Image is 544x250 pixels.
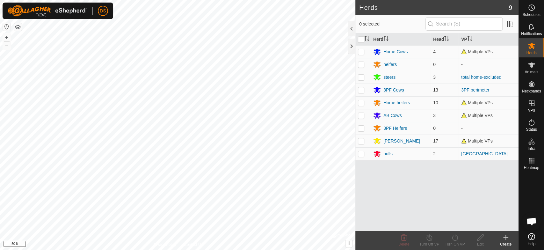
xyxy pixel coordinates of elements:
span: 0 [433,126,436,131]
span: Herds [526,51,536,55]
button: Reset Map [3,23,11,31]
div: Edit [468,241,493,247]
div: heifers [383,61,397,68]
p-sorticon: Activate to sort [383,37,388,42]
span: Delete [398,242,410,246]
span: Notifications [521,32,542,36]
span: Help [527,242,535,246]
div: Turn On VP [442,241,468,247]
span: VPs [528,108,535,112]
span: 17 [433,138,438,143]
a: 3PF perimeter [461,87,490,92]
span: 9 [509,3,512,12]
img: Gallagher Logo [8,5,87,17]
span: Animals [525,70,538,74]
a: Open chat [522,212,541,231]
td: - [459,122,519,135]
div: Turn Off VP [417,241,442,247]
a: Help [519,231,544,248]
div: Home Cows [383,48,408,55]
th: Head [431,33,459,46]
span: Multiple VPs [461,100,493,105]
a: Contact Us [184,242,203,247]
span: 10 [433,100,438,105]
span: i [348,241,350,246]
h2: Herds [359,4,509,11]
th: VP [459,33,519,46]
span: 3 [433,113,436,118]
span: 4 [433,49,436,54]
a: Privacy Policy [152,242,176,247]
span: 13 [433,87,438,92]
span: 0 [433,62,436,67]
td: - [459,58,519,71]
span: 2 [433,151,436,156]
div: Create [493,241,519,247]
button: i [345,240,352,247]
span: Heatmap [524,166,539,170]
p-sorticon: Activate to sort [444,37,449,42]
div: 3PF Cows [383,87,404,93]
div: AB Cows [383,112,402,119]
a: total home-excluded [461,75,501,80]
span: DS [100,8,106,14]
a: [GEOGRAPHIC_DATA] [461,151,508,156]
button: Map Layers [14,23,22,31]
span: 3 [433,75,436,80]
div: bulls [383,151,393,157]
div: steers [383,74,395,81]
span: Status [526,128,537,131]
button: + [3,33,11,41]
span: Multiple VPs [461,49,493,54]
p-sorticon: Activate to sort [467,37,472,42]
input: Search (S) [425,17,503,31]
span: Schedules [522,13,540,17]
div: [PERSON_NAME] [383,138,420,144]
div: 3PF Heifers [383,125,407,132]
span: Multiple VPs [461,113,493,118]
p-sorticon: Activate to sort [364,37,369,42]
span: Neckbands [522,89,541,93]
th: Herd [371,33,431,46]
div: Home heifers [383,99,410,106]
span: Infra [527,147,535,151]
span: Multiple VPs [461,138,493,143]
span: 0 selected [359,21,425,27]
button: – [3,42,11,49]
